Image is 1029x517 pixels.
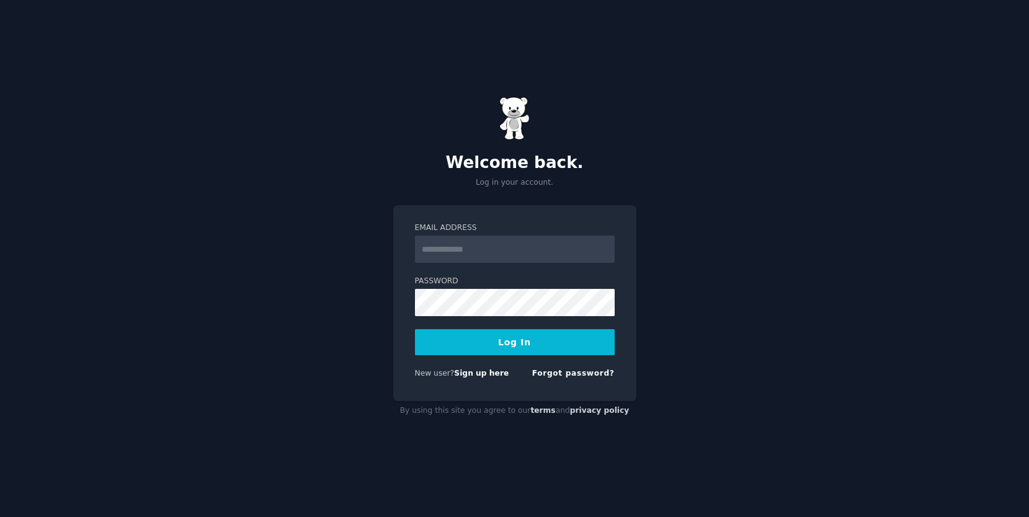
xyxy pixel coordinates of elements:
a: Sign up here [454,369,509,378]
a: Forgot password? [532,369,615,378]
h2: Welcome back. [393,153,636,173]
button: Log In [415,329,615,355]
span: New user? [415,369,455,378]
label: Password [415,276,615,287]
label: Email Address [415,223,615,234]
a: privacy policy [570,406,630,415]
div: By using this site you agree to our and [393,401,636,421]
a: terms [530,406,555,415]
p: Log in your account. [393,177,636,188]
img: Gummy Bear [499,97,530,140]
